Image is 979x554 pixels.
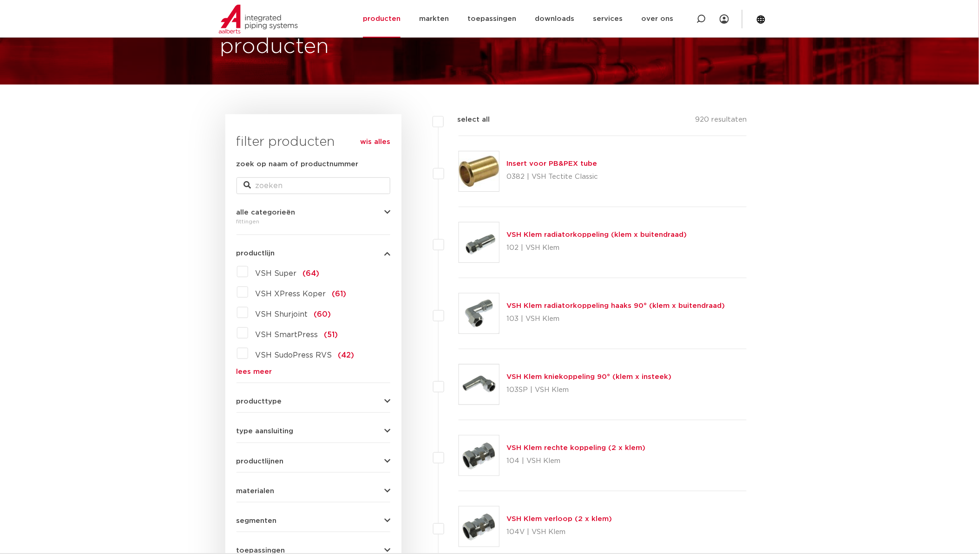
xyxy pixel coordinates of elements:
[237,133,390,151] h3: filter producten
[303,270,320,277] span: (64)
[507,444,646,451] a: VSH Klem rechte koppeling (2 x klem)
[237,428,294,435] span: type aansluiting
[237,368,390,375] a: lees meer
[256,311,308,318] span: VSH Shurjoint
[237,458,284,465] span: productlijnen
[237,177,390,194] input: zoeken
[507,383,672,398] p: 103SP | VSH Klem
[237,216,390,227] div: fittingen
[507,302,725,309] a: VSH Klem radiatorkoppeling haaks 90° (klem x buitendraad)
[507,241,687,255] p: 102 | VSH Klem
[256,352,332,359] span: VSH SudoPress RVS
[338,352,355,359] span: (42)
[507,515,612,522] a: VSH Klem verloop (2 x klem)
[507,454,646,469] p: 104 | VSH Klem
[459,365,499,404] img: Thumbnail for VSH Klem kniekoppeling 90° (klem x insteek)
[324,331,338,339] span: (51)
[314,311,331,318] span: (60)
[459,507,499,547] img: Thumbnail for VSH Klem verloop (2 x klem)
[459,293,499,333] img: Thumbnail for VSH Klem radiatorkoppeling haaks 90° (klem x buitendraad)
[220,32,329,62] h1: producten
[237,428,390,435] button: type aansluiting
[332,290,347,298] span: (61)
[507,160,598,167] a: Insert voor PB&PEX tube
[237,250,275,257] span: productlijn
[237,488,390,495] button: materialen
[360,137,390,148] a: wis alles
[507,231,687,238] a: VSH Klem radiatorkoppeling (klem x buitendraad)
[237,488,275,495] span: materialen
[237,517,277,524] span: segmenten
[507,312,725,326] p: 103 | VSH Klem
[237,159,359,170] label: zoek op naam of productnummer
[237,547,390,554] button: toepassingen
[256,270,297,277] span: VSH Super
[237,398,282,405] span: producttype
[237,547,285,554] span: toepassingen
[459,222,499,262] img: Thumbnail for VSH Klem radiatorkoppeling (klem x buitendraad)
[237,398,390,405] button: producttype
[237,517,390,524] button: segmenten
[256,290,326,298] span: VSH XPress Koper
[237,209,390,216] button: alle categorieën
[507,525,612,540] p: 104V | VSH Klem
[507,169,598,184] p: 0382 | VSH Tectite Classic
[444,114,490,125] label: select all
[256,331,318,339] span: VSH SmartPress
[459,151,499,191] img: Thumbnail for Insert voor PB&PEX tube
[507,373,672,380] a: VSH Klem kniekoppeling 90° (klem x insteek)
[237,250,390,257] button: productlijn
[237,458,390,465] button: productlijnen
[459,436,499,476] img: Thumbnail for VSH Klem rechte koppeling (2 x klem)
[695,114,747,129] p: 920 resultaten
[237,209,296,216] span: alle categorieën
